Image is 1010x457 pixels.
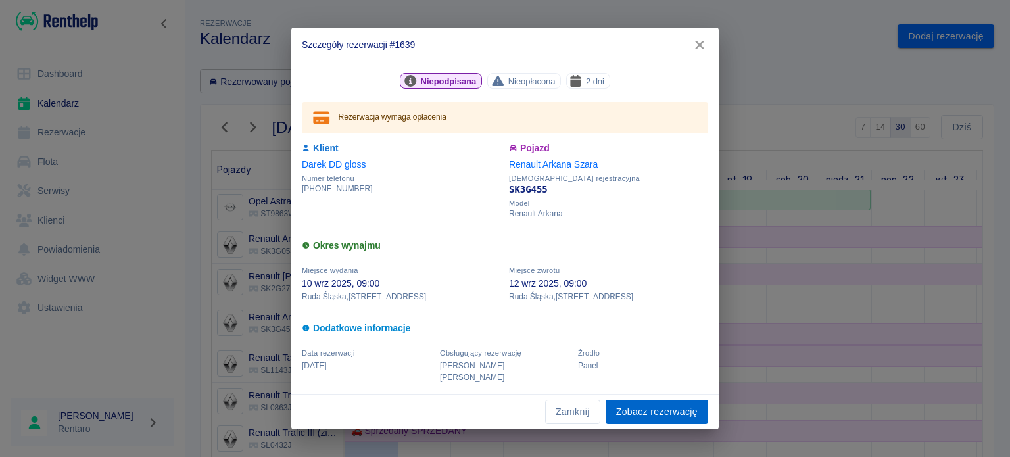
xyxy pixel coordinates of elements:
p: Ruda Śląska , [STREET_ADDRESS] [302,291,501,302]
span: Model [509,199,708,208]
span: Niepodpisana [416,74,482,88]
p: [PHONE_NUMBER] [302,183,501,195]
p: [PERSON_NAME] [PERSON_NAME] [440,360,570,383]
p: [DATE] [302,360,432,372]
span: [DEMOGRAPHIC_DATA] rejestracyjna [509,174,708,183]
p: 12 wrz 2025, 09:00 [509,277,708,291]
span: Żrodło [578,349,600,357]
p: Panel [578,360,708,372]
h6: Pojazd [509,141,708,155]
h6: Klient [302,141,501,155]
p: 10 wrz 2025, 09:00 [302,277,501,291]
span: Miejsce zwrotu [509,266,560,274]
a: Darek DD gloss [302,159,366,170]
p: Renault Arkana [509,208,708,220]
span: Miejsce wydania [302,266,358,274]
span: 2 dni [581,74,610,88]
a: Renault Arkana Szara [509,159,598,170]
h6: Dodatkowe informacje [302,322,708,335]
div: Rezerwacja wymaga opłacenia [339,106,446,130]
button: Zamknij [545,400,600,424]
p: SK3G455 [509,183,708,197]
span: Data rezerwacji [302,349,355,357]
a: Zobacz rezerwację [606,400,708,424]
span: Numer telefonu [302,174,501,183]
h2: Szczegóły rezerwacji #1639 [291,28,719,62]
p: Ruda Śląska , [STREET_ADDRESS] [509,291,708,302]
h6: Okres wynajmu [302,239,708,253]
span: Obsługujący rezerwację [440,349,521,357]
span: Nieopłacona [503,74,561,88]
